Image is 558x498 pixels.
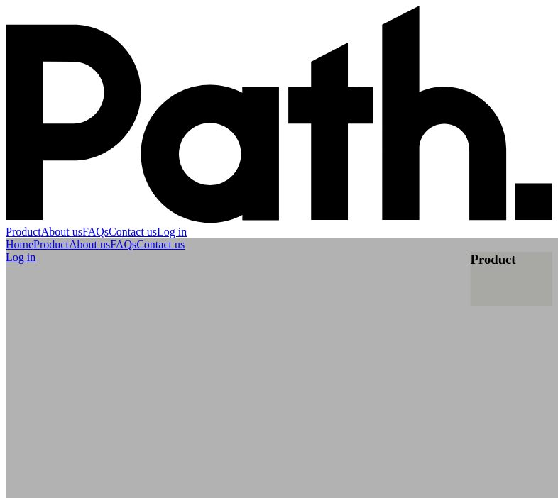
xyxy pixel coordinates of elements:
a: About us [69,238,110,250]
a: Home [6,238,33,250]
a: Product [33,238,69,250]
a: FAQs [110,238,136,250]
a: Contact us [136,238,185,250]
a: Log in [6,251,35,263]
button: Close Menu [457,244,474,261]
